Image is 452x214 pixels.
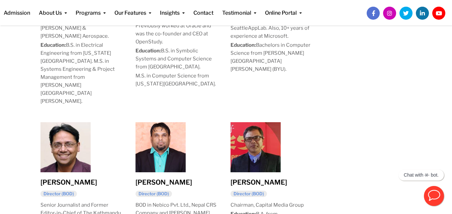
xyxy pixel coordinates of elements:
h6: Director (BOD) [231,191,267,197]
p: Chairman, Capital Media Group [231,201,312,209]
a: Rajesh Rauniyar [135,144,186,150]
a: [PERSON_NAME] [135,178,192,186]
a: [PERSON_NAME] [231,178,287,186]
p: CEO of Leapfrog Technology. Previously worked at Oracle and was the co-founder and CEO at OpenStudy. [135,14,217,46]
a: Akhilesh Upadhyay [40,144,91,150]
h6: Director (BOD) [40,191,77,197]
h6: Director (BOD) [135,191,172,197]
p: Chat with अ- bot. [404,172,439,178]
p: B.S. in Electrical Engineering from [US_STATE][GEOGRAPHIC_DATA]. M.S. in Systems Engineering & Pr... [40,41,122,105]
p: Bachelors in Computer Science from [PERSON_NAME][GEOGRAPHIC_DATA][PERSON_NAME] (BYU). [231,41,312,73]
a: [PERSON_NAME] [40,178,97,186]
strong: Education: [40,42,66,48]
a: Prakash Babu Paudel [231,144,281,150]
strong: Education: [135,48,161,54]
strong: Education: [231,42,256,48]
p: B.S. in Symbolic Systems and Computer Science from [GEOGRAPHIC_DATA]. [135,47,217,71]
p: M.S. in Computer Science from [US_STATE][GEOGRAPHIC_DATA]. [135,72,217,88]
